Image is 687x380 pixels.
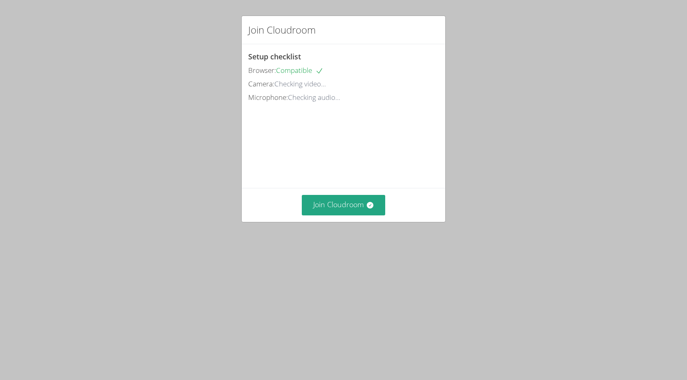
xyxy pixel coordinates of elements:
[248,93,288,102] span: Microphone:
[288,93,340,102] span: Checking audio...
[274,79,326,88] span: Checking video...
[276,66,323,75] span: Compatible
[248,66,276,75] span: Browser:
[248,52,301,61] span: Setup checklist
[302,195,386,215] button: Join Cloudroom
[248,79,274,88] span: Camera:
[248,23,316,37] h2: Join Cloudroom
